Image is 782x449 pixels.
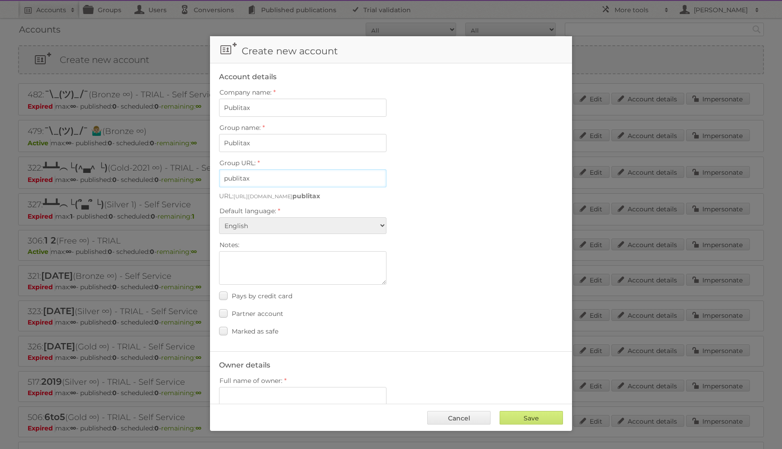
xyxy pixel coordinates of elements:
[219,241,239,249] span: Notes:
[234,193,292,200] small: [URL][DOMAIN_NAME]
[219,72,277,81] legend: Account details
[219,124,261,132] span: Group name:
[210,36,572,63] h1: Create new account
[219,134,386,152] input: My brand name
[219,88,272,96] span: Company name:
[232,327,278,335] span: Marked as safe
[219,361,270,369] legend: Owner details
[232,292,292,300] span: Pays by credit card
[219,377,282,385] span: Full name of owner:
[427,411,491,425] a: Cancel
[219,159,256,167] span: Group URL:
[232,310,283,318] span: Partner account
[292,192,320,200] strong: publitax
[219,192,563,200] p: URL:
[500,411,563,425] input: Save
[219,207,276,215] span: Default language:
